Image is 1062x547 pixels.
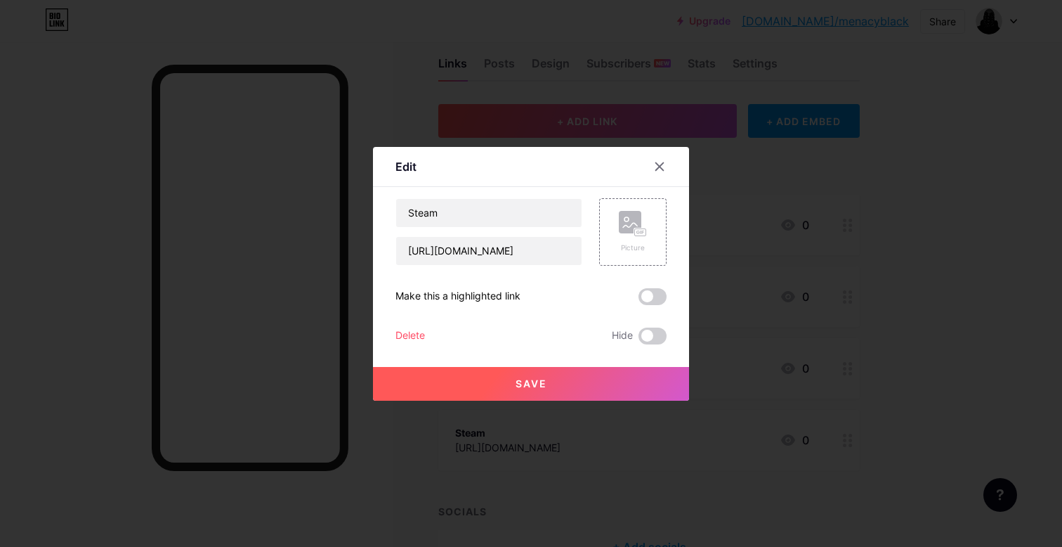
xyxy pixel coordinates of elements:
[396,237,582,265] input: URL
[612,328,633,345] span: Hide
[619,243,647,253] div: Picture
[373,367,689,401] button: Save
[395,328,425,345] div: Delete
[395,158,417,175] div: Edit
[396,199,582,227] input: Title
[516,378,547,390] span: Save
[395,288,520,305] div: Make this a highlighted link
